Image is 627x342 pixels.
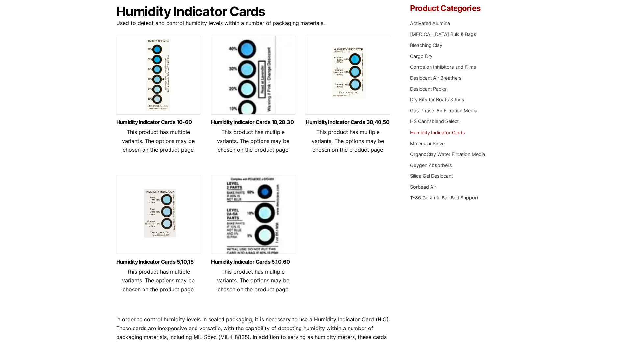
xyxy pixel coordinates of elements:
[410,75,462,81] a: Desiccant Air Breathers
[410,184,436,190] a: Sorbead Air
[410,151,485,157] a: OrganoClay Water Filtration Media
[410,130,465,135] a: Humidity Indicator Cards
[410,64,476,70] a: Corrosion Inhibitors and Films
[410,108,477,113] a: Gas Phase-Air Filtration Media
[306,119,390,125] a: Humidity Indicator Cards 30,40,50
[116,259,200,265] a: Humidity Indicator Cards 5,10,15
[410,97,464,102] a: Dry Kits for Boats & RV's
[211,259,295,265] a: Humidity Indicator Cards 5,10,60
[410,31,476,37] a: [MEDICAL_DATA] Bulk & Bags
[410,118,459,124] a: HS Cannablend Select
[410,42,442,48] a: Bleaching Clay
[410,4,511,12] h4: Product Categories
[211,36,295,118] img: Humidity Indicator Cards 10,20,30
[116,19,391,28] p: Used to detect and control humidity levels within a number of packaging materials.
[122,129,195,153] span: This product has multiple variants. The options may be chosen on the product page
[410,20,450,26] a: Activated Alumina
[410,86,447,92] a: Desiccant Packs
[312,129,384,153] span: This product has multiple variants. The options may be chosen on the product page
[410,141,445,146] a: Molecular Sieve
[116,4,391,19] h1: Humidity Indicator Cards
[410,173,453,179] a: Silica Gel Desiccant
[211,175,295,257] img: Humidity Indicator Cards 5,10,60
[410,162,452,168] a: Oxygen Absorbers
[410,53,432,59] a: Cargo Dry
[410,195,478,200] a: T-86 Ceramic Ball Bed Support
[217,268,289,293] span: This product has multiple variants. The options may be chosen on the product page
[217,129,289,153] span: This product has multiple variants. The options may be chosen on the product page
[122,268,195,293] span: This product has multiple variants. The options may be chosen on the product page
[116,119,200,125] a: Humidity Indicator Cards 10-60
[211,119,295,125] a: Humidity Indicator Cards 10,20,30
